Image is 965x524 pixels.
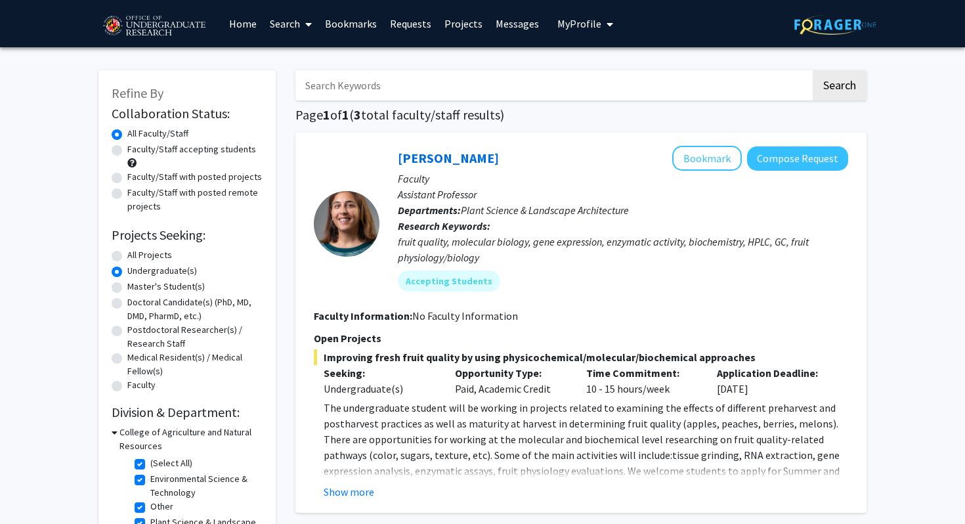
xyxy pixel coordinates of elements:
[314,309,412,322] b: Faculty Information:
[150,500,173,513] label: Other
[127,351,263,378] label: Medical Resident(s) / Medical Fellow(s)
[489,1,546,47] a: Messages
[10,465,56,514] iframe: Chat
[112,106,263,121] h2: Collaboration Status:
[383,1,438,47] a: Requests
[127,248,172,262] label: All Projects
[398,171,848,186] p: Faculty
[127,264,197,278] label: Undergraduate(s)
[586,365,698,381] p: Time Commitment:
[223,1,263,47] a: Home
[794,14,876,35] img: ForagerOne Logo
[324,401,840,509] span: The undergraduate student will be working in projects related to examining the effects of differe...
[412,309,518,322] span: No Faculty Information
[314,349,848,365] span: Improving fresh fruit quality by using physicochemical/molecular/biochemical approaches
[398,234,848,265] div: fruit quality, molecular biology, gene expression, enzymatic activity, biochemistry, HPLC, GC, fr...
[98,10,209,43] img: University of Maryland Logo
[398,186,848,202] p: Assistant Professor
[813,70,867,100] button: Search
[455,365,567,381] p: Opportunity Type:
[127,170,262,184] label: Faculty/Staff with posted projects
[112,85,163,101] span: Refine By
[398,271,500,292] mat-chip: Accepting Students
[672,146,742,171] button: Add Macarena Farcuh Yuri to Bookmarks
[314,330,848,346] p: Open Projects
[323,106,330,123] span: 1
[398,204,461,217] b: Departments:
[127,378,156,392] label: Faculty
[295,70,811,100] input: Search Keywords
[150,472,259,500] label: Environmental Science & Technology
[557,17,601,30] span: My Profile
[119,426,263,453] h3: College of Agriculture and Natural Resources
[263,1,318,47] a: Search
[324,365,435,381] p: Seeking:
[318,1,383,47] a: Bookmarks
[324,484,374,500] button: Show more
[127,295,263,323] label: Doctoral Candidate(s) (PhD, MD, DMD, PharmD, etc.)
[324,381,435,397] div: Undergraduate(s)
[112,227,263,243] h2: Projects Seeking:
[127,323,263,351] label: Postdoctoral Researcher(s) / Research Staff
[342,106,349,123] span: 1
[438,1,489,47] a: Projects
[576,365,708,397] div: 10 - 15 hours/week
[717,365,828,381] p: Application Deadline:
[127,127,188,141] label: All Faculty/Staff
[354,106,361,123] span: 3
[112,404,263,420] h2: Division & Department:
[295,107,867,123] h1: Page of ( total faculty/staff results)
[461,204,629,217] span: Plant Science & Landscape Architecture
[707,365,838,397] div: [DATE]
[127,142,256,156] label: Faculty/Staff accepting students
[747,146,848,171] button: Compose Request to Macarena Farcuh Yuri
[127,186,263,213] label: Faculty/Staff with posted remote projects
[398,150,499,166] a: [PERSON_NAME]
[150,456,192,470] label: (Select All)
[445,365,576,397] div: Paid, Academic Credit
[398,219,490,232] b: Research Keywords:
[127,280,205,294] label: Master's Student(s)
